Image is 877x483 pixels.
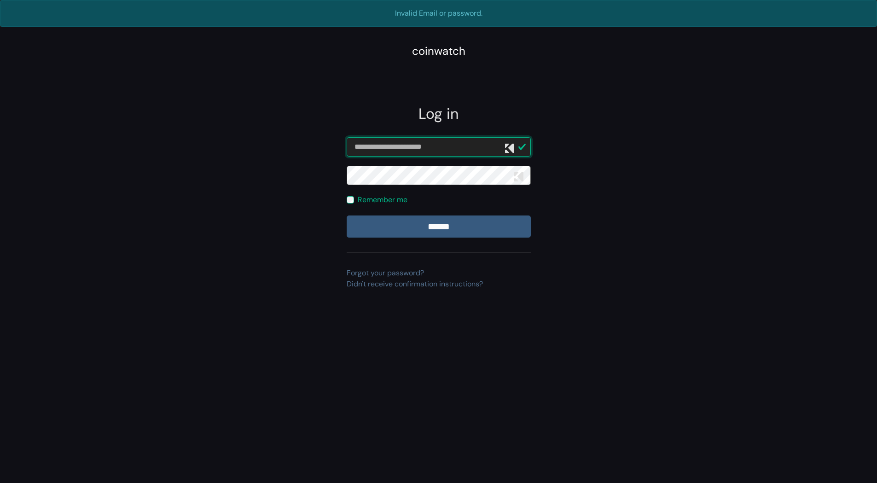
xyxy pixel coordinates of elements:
[347,268,424,278] a: Forgot your password?
[412,43,465,59] div: coinwatch
[358,194,407,205] label: Remember me
[347,105,531,122] h2: Log in
[347,279,483,289] a: Didn't receive confirmation instructions?
[412,47,465,57] a: coinwatch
